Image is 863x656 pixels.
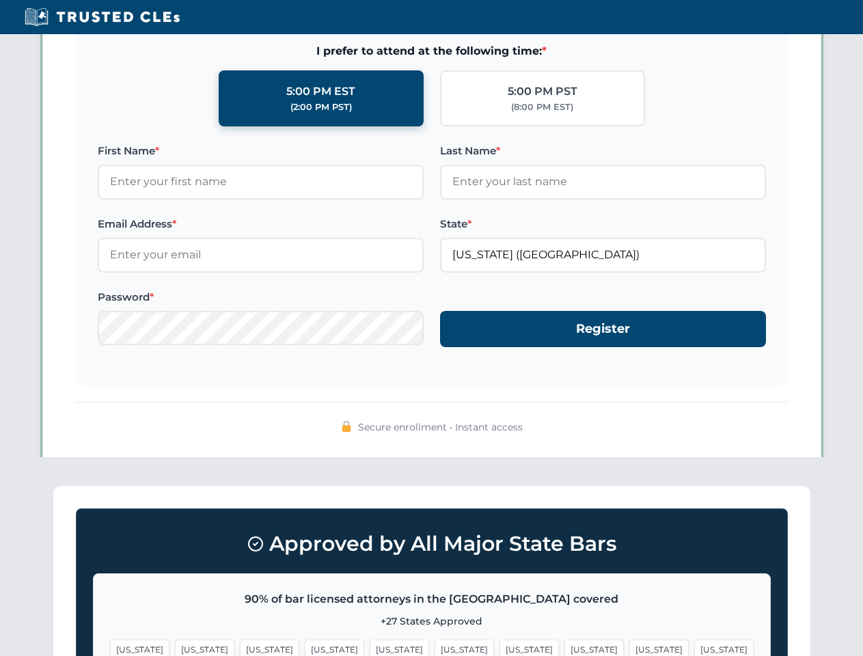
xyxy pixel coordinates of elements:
[341,421,352,432] img: 🔒
[93,525,771,562] h3: Approved by All Major State Bars
[440,143,766,159] label: Last Name
[20,7,184,27] img: Trusted CLEs
[110,590,754,608] p: 90% of bar licensed attorneys in the [GEOGRAPHIC_DATA] covered
[98,238,424,272] input: Enter your email
[440,311,766,347] button: Register
[286,83,355,100] div: 5:00 PM EST
[98,216,424,232] label: Email Address
[511,100,573,114] div: (8:00 PM EST)
[98,143,424,159] label: First Name
[508,83,577,100] div: 5:00 PM PST
[110,614,754,629] p: +27 States Approved
[358,420,523,435] span: Secure enrollment • Instant access
[98,165,424,199] input: Enter your first name
[440,238,766,272] input: Florida (FL)
[440,216,766,232] label: State
[290,100,352,114] div: (2:00 PM PST)
[98,289,424,305] label: Password
[98,42,766,60] span: I prefer to attend at the following time:
[440,165,766,199] input: Enter your last name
